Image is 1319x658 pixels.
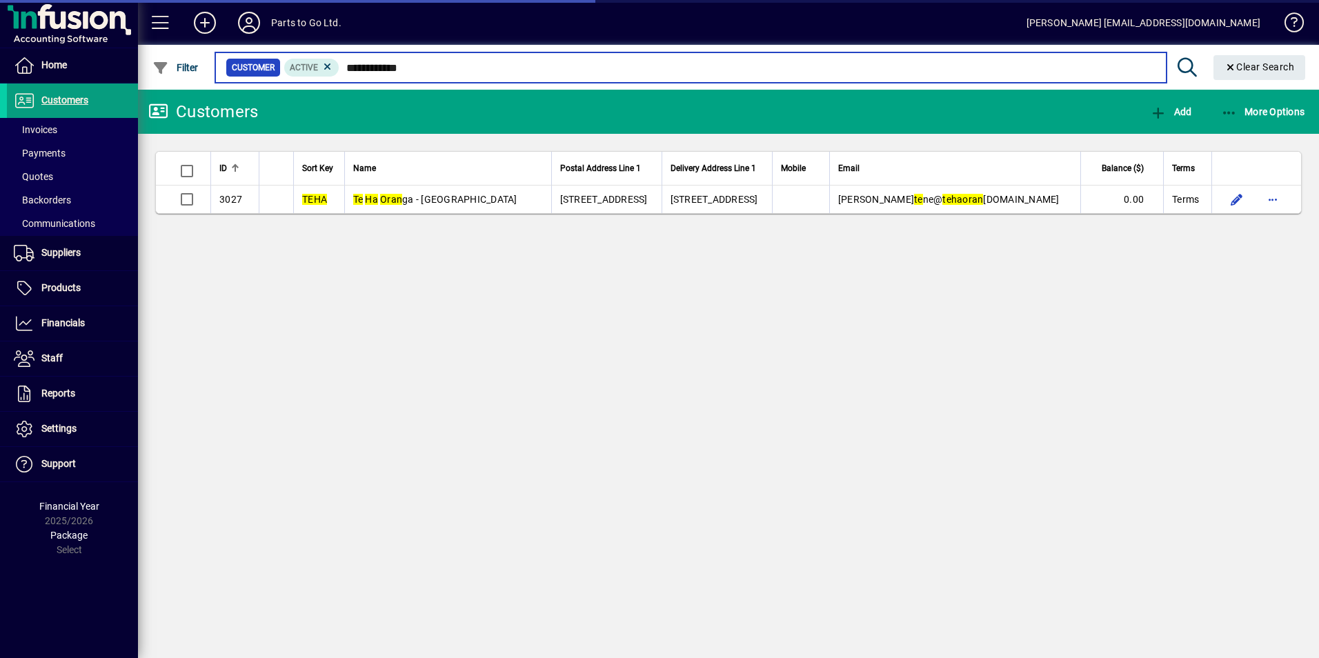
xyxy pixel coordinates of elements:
mat-chip: Activation Status: Active [284,59,339,77]
a: Reports [7,377,138,411]
button: More Options [1218,99,1309,124]
div: Mobile [781,161,821,176]
button: Add [183,10,227,35]
div: Parts to Go Ltd. [271,12,341,34]
span: Reports [41,388,75,399]
span: ga - [GEOGRAPHIC_DATA] [353,194,517,205]
span: Mobile [781,161,806,176]
em: te [914,194,923,205]
div: Balance ($) [1089,161,1156,176]
a: Home [7,48,138,83]
span: Communications [14,218,95,229]
button: More options [1262,188,1284,210]
div: ID [219,161,250,176]
em: oran [962,194,983,205]
span: [STREET_ADDRESS] [560,194,648,205]
span: Email [838,161,860,176]
span: Terms [1172,161,1195,176]
em: TE [302,194,314,205]
em: ha [951,194,963,205]
span: [STREET_ADDRESS] [671,194,758,205]
em: Oran [380,194,402,205]
a: Support [7,447,138,481]
a: Backorders [7,188,138,212]
span: Delivery Address Line 1 [671,161,756,176]
td: 0.00 [1080,186,1163,213]
em: Ha [365,194,378,205]
span: Name [353,161,376,176]
span: Sort Key [302,161,333,176]
a: Financials [7,306,138,341]
a: Knowledge Base [1274,3,1302,48]
button: Filter [149,55,202,80]
a: Settings [7,412,138,446]
span: Postal Address Line 1 [560,161,641,176]
div: [PERSON_NAME] [EMAIL_ADDRESS][DOMAIN_NAME] [1027,12,1260,34]
em: HA [314,194,328,205]
div: Customers [148,101,258,123]
span: Settings [41,423,77,434]
span: Customer [232,61,275,74]
div: Email [838,161,1072,176]
span: Add [1150,106,1191,117]
span: Quotes [14,171,53,182]
span: Invoices [14,124,57,135]
span: [PERSON_NAME] ne@ [DOMAIN_NAME] [838,194,1060,205]
span: Balance ($) [1102,161,1144,176]
a: Suppliers [7,236,138,270]
a: Quotes [7,165,138,188]
span: Staff [41,352,63,363]
span: Terms [1172,192,1199,206]
a: Payments [7,141,138,165]
span: ID [219,161,227,176]
span: Package [50,530,88,541]
span: Backorders [14,195,71,206]
span: 3027 [219,194,242,205]
a: Products [7,271,138,306]
a: Staff [7,341,138,376]
span: Home [41,59,67,70]
a: Invoices [7,118,138,141]
button: Edit [1226,188,1248,210]
span: Products [41,282,81,293]
span: Clear Search [1224,61,1295,72]
span: Support [41,458,76,469]
em: te [942,194,951,205]
span: More Options [1221,106,1305,117]
span: Filter [152,62,199,73]
span: Active [290,63,318,72]
button: Clear [1213,55,1306,80]
button: Add [1147,99,1195,124]
button: Profile [227,10,271,35]
span: Payments [14,148,66,159]
span: Suppliers [41,247,81,258]
div: Name [353,161,543,176]
em: Te [353,194,364,205]
span: Financials [41,317,85,328]
a: Communications [7,212,138,235]
span: Financial Year [39,501,99,512]
span: Customers [41,94,88,106]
